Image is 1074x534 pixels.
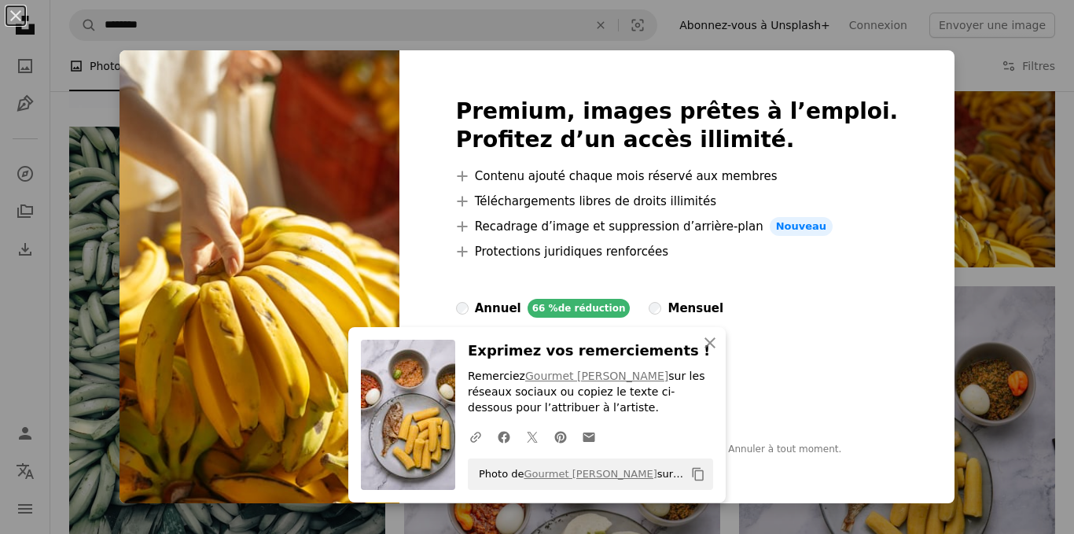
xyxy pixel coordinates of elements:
[524,468,657,480] a: Gourmet [PERSON_NAME]
[456,302,469,315] input: annuel66 %de réduction
[490,421,518,452] a: Partagez-leFacebook
[528,299,631,318] div: 66 % de réduction
[456,324,548,365] span: 12 $
[468,340,713,363] h3: Exprimez vos remerciements !
[685,461,712,488] button: Copier dans le presse-papier
[456,217,899,236] li: Recadrage d’image et suppression d’arrière-plan
[546,421,575,452] a: Partagez-lePinterest
[770,217,833,236] span: Nouveau
[468,369,713,416] p: Remerciez sur les réseaux sociaux ou copiez le texte ci-dessous pour l’attribuer à l’artiste.
[475,299,521,318] div: annuel
[456,98,899,154] h2: Premium, images prêtes à l’emploi. Profitez d’un accès illimité.
[456,192,899,211] li: Téléchargements libres de droits illimités
[456,324,620,365] div: 4 $
[525,370,668,382] a: Gourmet [PERSON_NAME]
[668,299,723,318] div: mensuel
[456,167,899,186] li: Contenu ajouté chaque mois réservé aux membres
[518,421,546,452] a: Partagez-leTwitter
[120,50,399,503] img: premium_photo-1685946109192-b9b1867bf0c7
[456,242,899,261] li: Protections juridiques renforcées
[649,302,661,315] input: mensuel
[575,421,603,452] a: Partager par mail
[471,462,685,487] span: Photo de sur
